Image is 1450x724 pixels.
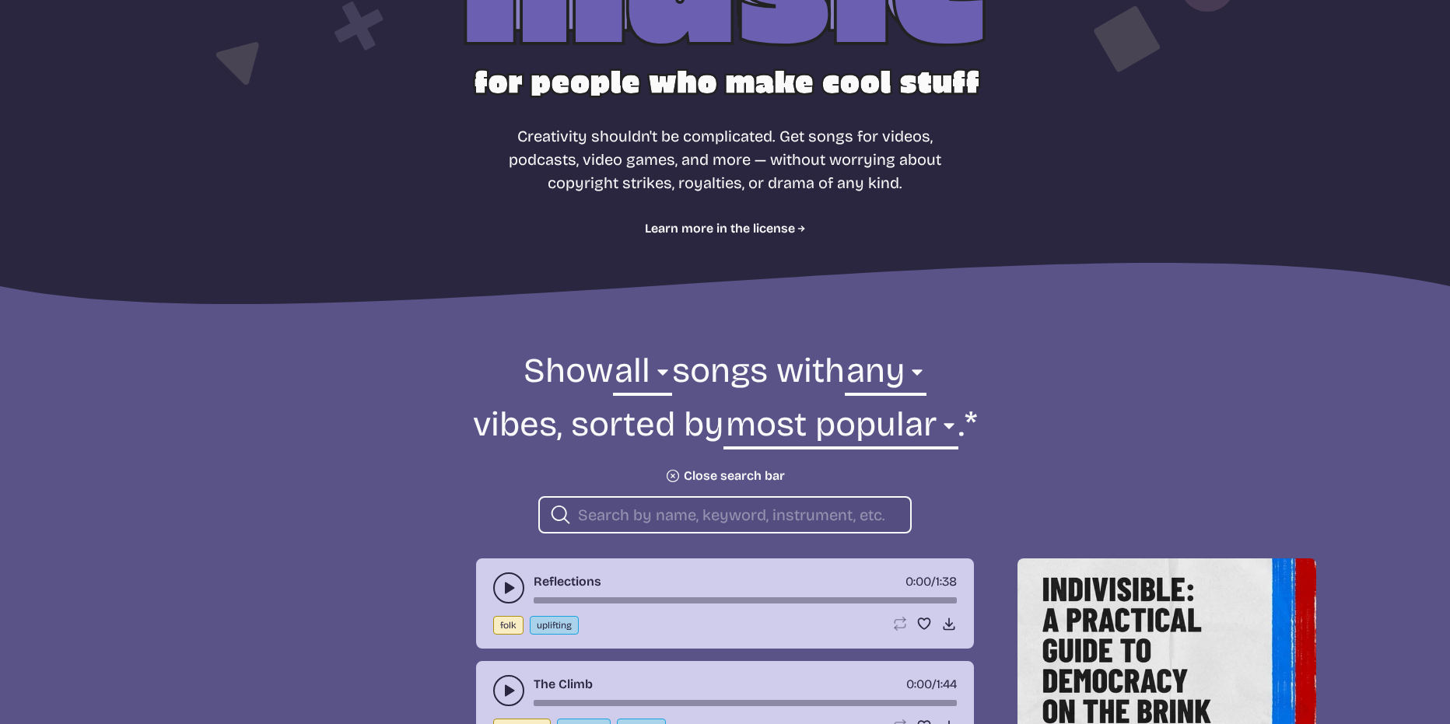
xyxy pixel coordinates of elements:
[493,616,524,635] button: folk
[906,675,957,694] div: /
[916,616,932,631] button: Favorite
[493,572,524,603] button: play-pause toggle
[534,700,957,706] div: song-time-bar
[534,597,957,603] div: song-time-bar
[905,574,931,589] span: timer
[937,677,957,691] span: 1:44
[578,505,898,525] input: search
[302,348,1148,533] form: Show songs with vibes, sorted by .
[613,348,672,402] select: genre
[936,574,957,589] span: 1:38
[906,677,932,691] span: timer
[845,348,926,402] select: vibe
[501,124,949,194] p: Creativity shouldn't be complicated. Get songs for videos, podcasts, video games, and more — with...
[723,402,958,456] select: sorting
[530,616,579,635] button: uplifting
[891,616,907,631] button: Loop
[905,572,957,591] div: /
[534,675,593,694] a: The Climb
[645,219,806,238] a: Learn more in the license
[534,572,601,591] a: Reflections
[665,468,785,484] button: Close search bar
[493,675,524,706] button: play-pause toggle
